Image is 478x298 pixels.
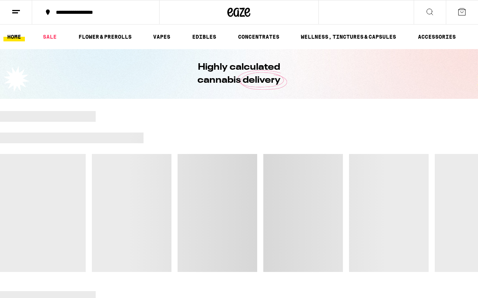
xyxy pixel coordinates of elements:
a: ACCESSORIES [414,32,460,41]
a: EDIBLES [188,32,220,41]
a: HOME [3,32,25,41]
a: FLOWER & PREROLLS [75,32,135,41]
a: SALE [39,32,60,41]
a: CONCENTRATES [234,32,283,41]
a: VAPES [149,32,174,41]
a: WELLNESS, TINCTURES & CAPSULES [297,32,400,41]
h1: Highly calculated cannabis delivery [176,61,302,87]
